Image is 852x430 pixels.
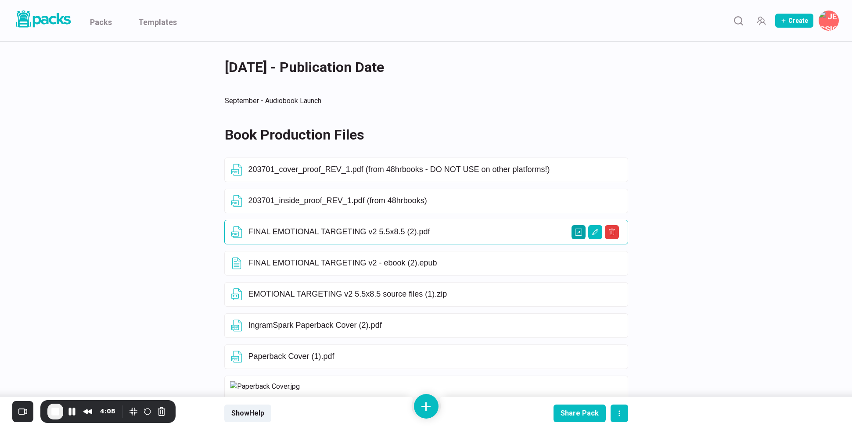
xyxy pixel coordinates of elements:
[248,227,622,237] p: FINAL EMOTIONAL TARGETING v2 5.5x8.5 (2).pdf
[588,225,602,239] button: Edit asset
[554,405,606,422] button: Share Pack
[225,57,617,78] h2: [DATE] - Publication Date
[561,409,599,417] div: Share Pack
[605,225,619,239] button: Delete asset
[248,165,622,175] p: 203701_cover_proof_REV_1.pdf (from 48hrbooks - DO NOT USE on other platforms!)
[730,12,747,29] button: Search
[224,405,271,422] button: ShowHelp
[775,14,813,28] button: Create Pack
[248,258,622,268] p: FINAL EMOTIONAL TARGETING v2 - ebook (2).epub
[225,124,617,145] h2: Book Production Files
[572,225,586,239] button: Open external link
[248,196,622,206] p: 203701_inside_proof_REV_1.pdf (from 48hrbooks)
[248,352,622,362] p: Paperback Cover (1).pdf
[248,321,622,330] p: IngramSpark Paperback Cover (2).pdf
[752,12,770,29] button: Manage Team Invites
[248,290,622,299] p: EMOTIONAL TARGETING v2 5.5x8.5 source files (1).zip
[13,9,72,32] a: Packs logo
[819,11,839,31] button: Jessica Noel
[611,405,628,422] button: actions
[225,96,617,106] p: September - Audiobook Launch
[13,9,72,29] img: Packs logo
